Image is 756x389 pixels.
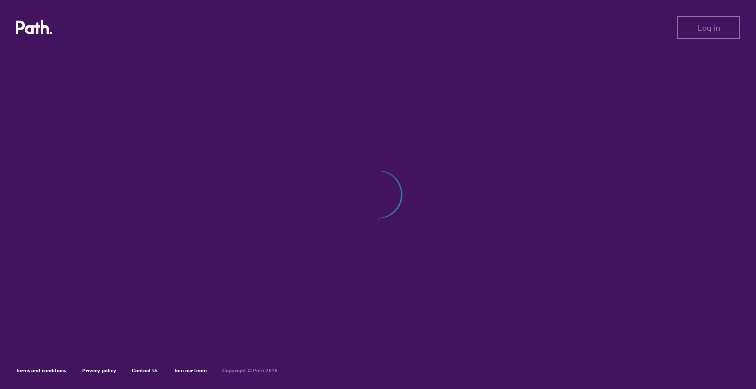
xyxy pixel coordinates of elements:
[174,367,207,374] a: Join our team
[698,23,720,32] span: Log in
[222,368,278,374] h6: Copyright © Path 2018
[677,16,740,39] button: Log in
[16,367,66,374] a: Terms and conditions
[82,367,116,374] a: Privacy policy
[132,367,158,374] a: Contact Us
